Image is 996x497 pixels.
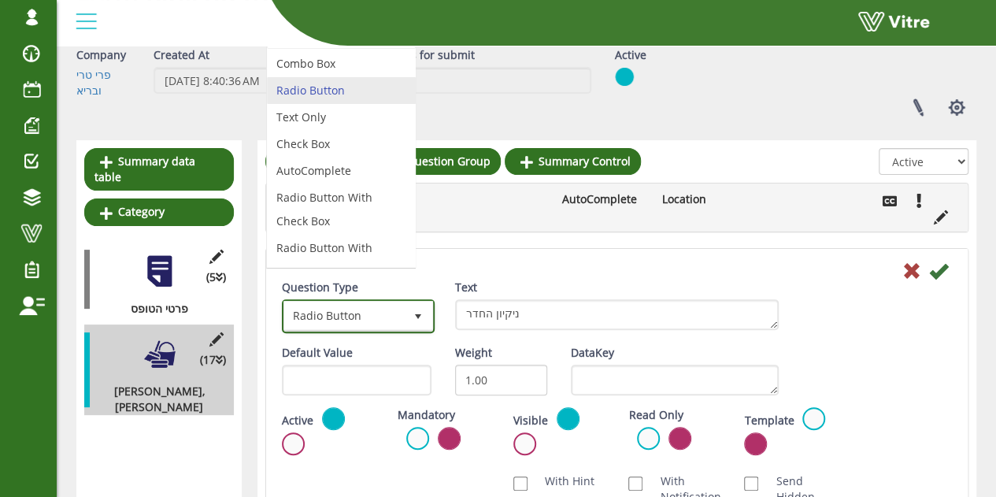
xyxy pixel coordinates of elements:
[76,47,126,63] label: Company
[206,269,226,285] span: (5 )
[84,301,222,317] div: פרטי הטופס
[404,302,432,330] span: select
[513,477,528,491] input: With Hint
[571,345,614,361] label: DataKey
[505,148,641,175] a: Summary Control
[282,413,313,428] label: Active
[654,191,755,207] li: Location
[615,47,646,63] label: Active
[267,158,416,184] li: AutoComplete
[744,477,758,491] input: Send Hidden Category
[265,148,368,175] a: Question
[284,302,404,330] span: Radio Button
[398,407,455,423] label: Mandatory
[267,104,416,131] li: Text Only
[529,473,594,489] label: With Hint
[267,184,416,235] li: Radio Button With Check Box
[282,280,358,295] label: Question Type
[455,345,492,361] label: Weight
[267,77,416,104] li: Radio Button
[615,67,634,87] img: yes
[84,148,234,191] a: Summary data table
[267,50,416,77] li: Combo Box
[513,413,548,428] label: Visible
[372,148,501,175] a: Question Group
[267,235,416,285] li: Radio Button With Options
[455,299,779,330] textarea: ניקיון החדר
[282,345,353,361] label: Default Value
[455,280,477,295] label: Text
[628,477,642,491] input: With Notification
[744,413,794,428] label: Template
[267,131,416,158] li: Check Box
[200,352,226,368] span: (17 )
[154,47,209,63] label: Created At
[554,191,654,207] li: AutoComplete
[384,47,475,63] label: Points for submit
[628,407,683,423] label: Read Only
[84,384,222,415] div: [PERSON_NAME], [PERSON_NAME]
[84,198,234,225] a: Category
[76,67,111,98] a: פרי טרי ובריא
